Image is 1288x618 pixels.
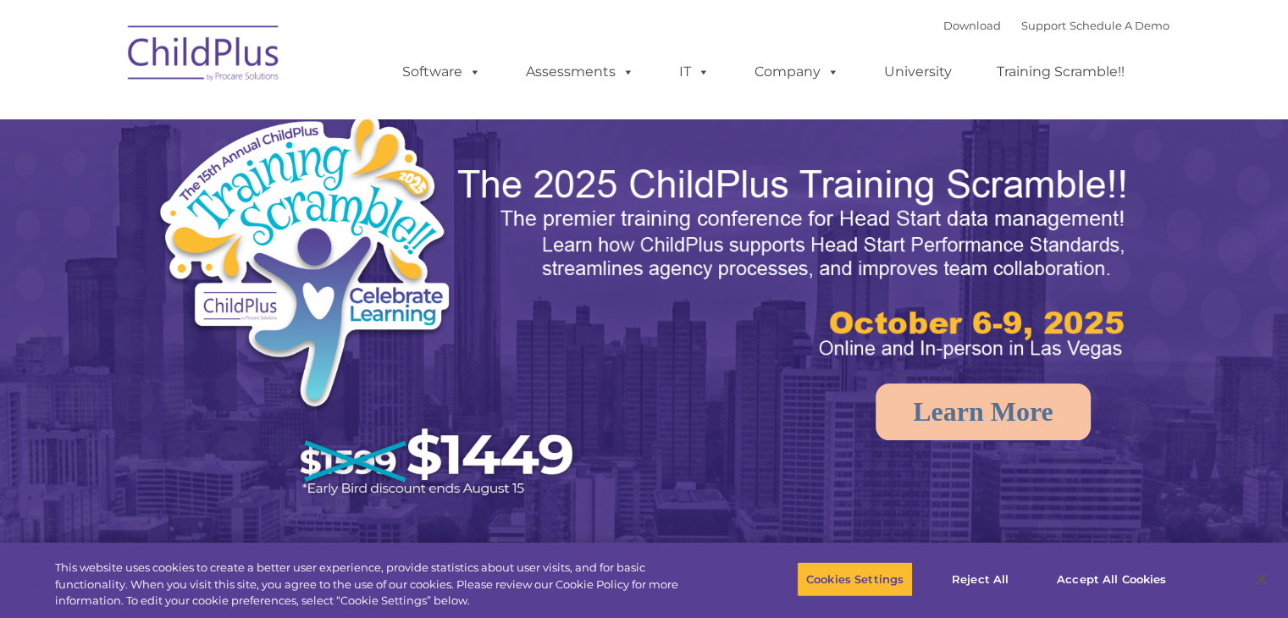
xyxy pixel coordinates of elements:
[509,55,651,89] a: Assessments
[927,561,1033,597] button: Reject All
[1242,560,1280,598] button: Close
[1021,19,1066,32] a: Support
[943,19,1001,32] a: Download
[119,14,289,98] img: ChildPlus by Procare Solutions
[1070,19,1169,32] a: Schedule A Demo
[867,55,969,89] a: University
[980,55,1142,89] a: Training Scramble!!
[797,561,913,597] button: Cookies Settings
[385,55,498,89] a: Software
[662,55,727,89] a: IT
[943,19,1169,32] font: |
[55,560,709,610] div: This website uses cookies to create a better user experience, provide statistics about user visit...
[738,55,856,89] a: Company
[1048,561,1175,597] button: Accept All Cookies
[876,383,1091,440] a: Learn More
